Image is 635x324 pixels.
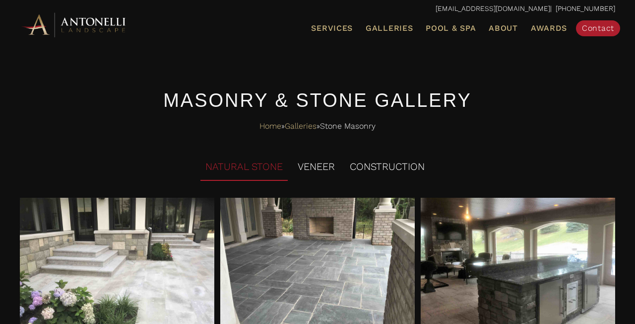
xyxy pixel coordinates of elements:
img: Antonelli Horizontal Logo [20,11,129,38]
li: CONSTRUCTION [345,154,430,181]
a: [EMAIL_ADDRESS][DOMAIN_NAME] [436,4,550,12]
li: NATURAL STONE [200,154,288,181]
a: Galleries [285,119,317,134]
span: About [489,24,518,32]
a: Galleries [362,22,417,35]
span: Awards [531,23,567,33]
a: Awards [527,22,571,35]
nav: Breadcrumbs [20,119,615,134]
a: About [485,22,522,35]
a: Pool & Spa [422,22,480,35]
span: Pool & Spa [426,23,476,33]
span: Stone Masonry [320,119,376,134]
p: | [PHONE_NUMBER] [20,2,615,15]
a: Services [307,22,357,35]
h3: Masonry & Stone Gallery [20,87,615,114]
span: » » [259,119,376,134]
a: Home [259,119,281,134]
span: Galleries [366,23,413,33]
span: Contact [582,23,614,33]
span: Services [311,24,353,32]
a: Contact [576,20,620,36]
li: VENEER [293,154,340,181]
